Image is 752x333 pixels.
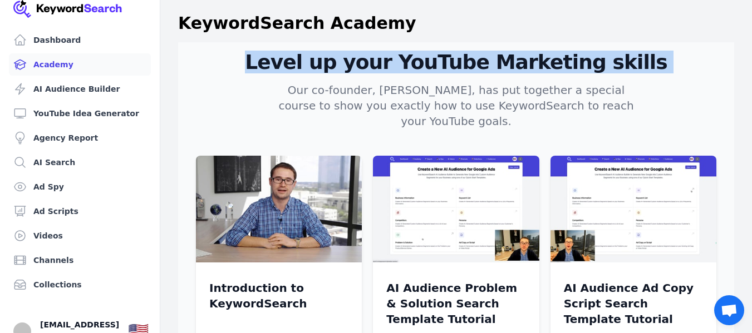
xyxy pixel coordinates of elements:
[9,200,151,222] a: Ad Scripts
[386,280,525,327] a: AI Audience Problem & Solution Search Template Tutorial
[9,78,151,100] a: AI Audience Builder
[196,51,716,73] h2: Level up your YouTube Marketing skills
[714,295,744,325] a: Open chat
[9,29,151,51] a: Dashboard
[269,82,643,129] p: Our co-founder, [PERSON_NAME], has put together a special course to show you exactly how to use K...
[178,13,416,33] h1: KeywordSearch Academy
[9,102,151,125] a: YouTube Idea Generator
[9,127,151,149] a: Agency Report
[9,151,151,173] a: AI Search
[9,274,151,296] a: Collections
[564,280,703,327] a: AI Audience Ad Copy Script Search Template Tutorial
[209,280,348,311] a: Introduction to KeywordSearch
[9,249,151,271] a: Channels
[9,53,151,76] a: Academy
[9,176,151,198] a: Ad Spy
[9,225,151,247] a: Videos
